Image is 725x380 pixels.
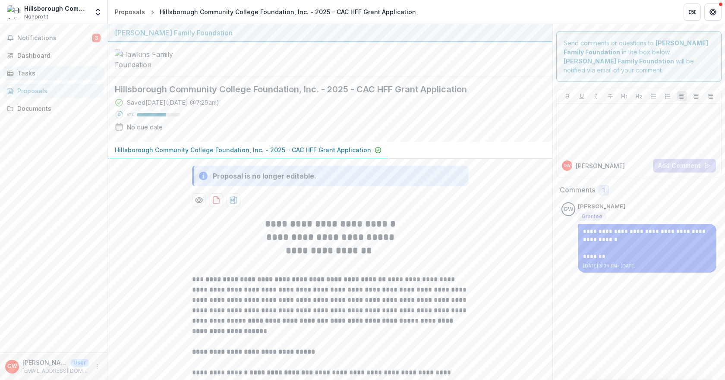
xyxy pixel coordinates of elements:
div: No due date [127,122,163,132]
button: Bullet List [648,91,659,101]
p: [DATE] 3:06 PM • [DATE] [583,263,711,269]
div: Tasks [17,69,97,78]
span: Nonprofit [24,13,48,21]
nav: breadcrumb [111,6,419,18]
img: Hillsborough Community College Foundation, Inc. [7,5,21,19]
span: 3 [92,34,101,42]
p: [PERSON_NAME] [576,161,625,170]
h2: Comments [560,186,595,194]
div: Dashboard [17,51,97,60]
button: Open entity switcher [92,3,104,21]
img: Hawkins Family Foundation [115,49,201,70]
div: Garrett Weddle [564,207,574,212]
a: Tasks [3,66,104,80]
p: User [71,359,88,367]
button: Align Center [691,91,701,101]
button: Heading 1 [619,91,630,101]
button: More [92,361,102,372]
strong: [PERSON_NAME] Family Foundation [564,57,674,65]
span: 1 [602,187,605,194]
button: Underline [577,91,587,101]
div: Proposal is no longer editable. [213,171,316,181]
button: Notifications3 [3,31,104,45]
div: Documents [17,104,97,113]
div: Proposals [115,7,145,16]
a: Proposals [111,6,148,18]
div: Send comments or questions to in the box below. will be notified via email of your comment. [556,31,722,82]
button: Ordered List [662,91,673,101]
div: Garrett Weddle [7,364,17,369]
button: Italicize [591,91,601,101]
div: [PERSON_NAME] Family Foundation [115,28,545,38]
div: Proposals [17,86,97,95]
a: Dashboard [3,48,104,63]
a: Proposals [3,84,104,98]
button: Preview 955416fb-86d8-45d3-8b2a-50e8ecf674de-0.pdf [192,193,206,207]
button: Strike [605,91,615,101]
button: Heading 2 [634,91,644,101]
a: Documents [3,101,104,116]
div: Hillsborough Community College Foundation, Inc. - 2025 - CAC HFF Grant Application [160,7,416,16]
span: Notifications [17,35,92,42]
button: Align Right [705,91,716,101]
p: [EMAIL_ADDRESS][DOMAIN_NAME] [22,367,88,375]
p: Hillsborough Community College Foundation, Inc. - 2025 - CAC HFF Grant Application [115,145,371,154]
button: Get Help [704,3,722,21]
div: Hillsborough Community College Foundation, Inc. [24,4,88,13]
button: Add Comment [653,159,716,173]
p: [PERSON_NAME] [578,202,625,211]
span: Grantee [582,214,602,220]
p: [PERSON_NAME] [22,358,67,367]
button: Bold [562,91,573,101]
p: 67 % [127,112,133,118]
button: download-proposal [209,193,223,207]
button: Partners [684,3,701,21]
button: Align Left [677,91,687,101]
h2: Hillsborough Community College Foundation, Inc. - 2025 - CAC HFF Grant Application [115,84,532,94]
div: Saved [DATE] ( [DATE] @ 7:29am ) [127,98,219,107]
button: download-proposal [227,193,240,207]
div: Garrett Weddle [564,163,571,168]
